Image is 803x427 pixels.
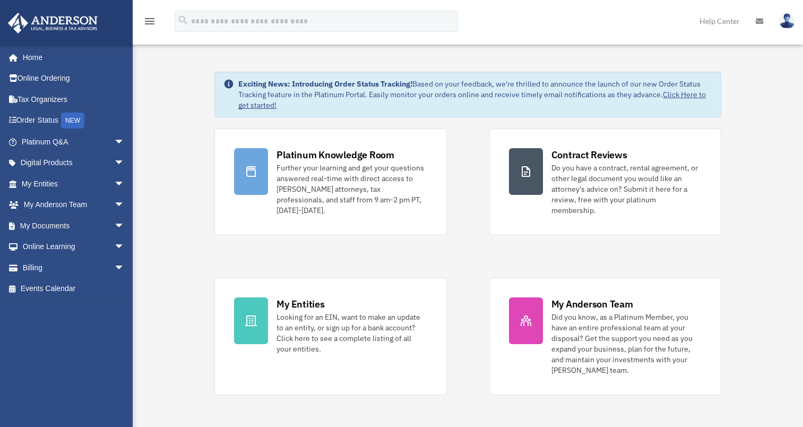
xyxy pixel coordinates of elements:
[214,129,446,235] a: Platinum Knowledge Room Further your learning and get your questions answered real-time with dire...
[61,113,84,129] div: NEW
[277,312,427,354] div: Looking for an EIN, want to make an update to an entity, or sign up for a bank account? Click her...
[7,152,141,174] a: Digital Productsarrow_drop_down
[143,19,156,28] a: menu
[7,278,141,300] a: Events Calendar
[7,215,141,236] a: My Documentsarrow_drop_down
[114,236,135,258] span: arrow_drop_down
[114,173,135,195] span: arrow_drop_down
[238,90,706,110] a: Click Here to get started!
[114,194,135,216] span: arrow_drop_down
[5,13,101,33] img: Anderson Advisors Platinum Portal
[551,312,702,375] div: Did you know, as a Platinum Member, you have an entire professional team at your disposal? Get th...
[7,194,141,216] a: My Anderson Teamarrow_drop_down
[7,257,141,278] a: Billingarrow_drop_down
[551,163,702,216] div: Do you have a contract, rental agreement, or other legal document you would like an attorney's ad...
[277,297,324,311] div: My Entities
[114,257,135,279] span: arrow_drop_down
[551,297,633,311] div: My Anderson Team
[7,68,141,89] a: Online Ordering
[779,13,795,29] img: User Pic
[7,131,141,152] a: Platinum Q&Aarrow_drop_down
[7,173,141,194] a: My Entitiesarrow_drop_down
[7,89,141,110] a: Tax Organizers
[277,148,394,161] div: Platinum Knowledge Room
[143,15,156,28] i: menu
[114,131,135,153] span: arrow_drop_down
[238,79,412,89] strong: Exciting News: Introducing Order Status Tracking!
[277,163,427,216] div: Further your learning and get your questions answered real-time with direct access to [PERSON_NAM...
[489,129,721,235] a: Contract Reviews Do you have a contract, rental agreement, or other legal document you would like...
[551,148,627,161] div: Contract Reviews
[489,278,721,395] a: My Anderson Team Did you know, as a Platinum Member, you have an entire professional team at your...
[114,215,135,237] span: arrow_drop_down
[114,152,135,174] span: arrow_drop_down
[177,14,189,26] i: search
[7,47,135,68] a: Home
[7,110,141,132] a: Order StatusNEW
[238,79,712,110] div: Based on your feedback, we're thrilled to announce the launch of our new Order Status Tracking fe...
[7,236,141,258] a: Online Learningarrow_drop_down
[214,278,446,395] a: My Entities Looking for an EIN, want to make an update to an entity, or sign up for a bank accoun...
